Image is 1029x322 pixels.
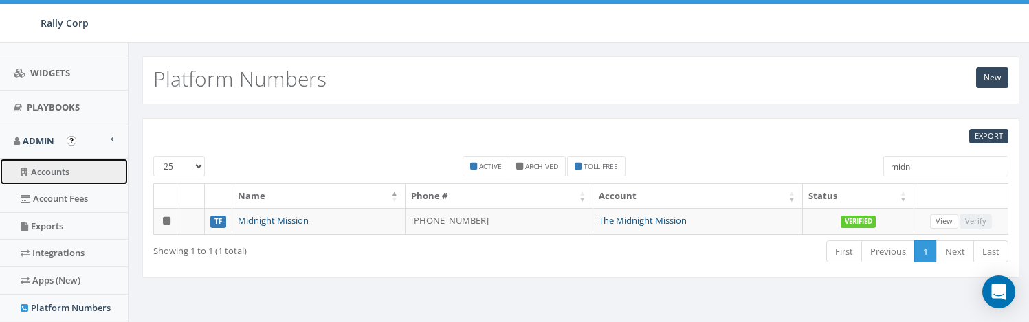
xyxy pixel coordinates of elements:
[584,161,618,171] small: Toll Free
[969,129,1008,143] a: EXPORT
[861,240,915,263] a: Previous
[41,16,89,30] span: Rally Corp
[153,67,327,90] h2: Platform Numbers
[803,184,914,208] th: Status: activate to sort column ascending
[153,239,498,257] div: Showing 1 to 1 (1 total)
[936,240,974,263] a: Next
[599,214,687,227] a: The Midnight Mission
[982,275,1015,308] div: Open Intercom Messenger
[479,161,502,171] small: Active
[27,101,80,113] span: Playbooks
[406,208,593,234] td: [PHONE_NUMBER]
[593,184,803,208] th: Account: activate to sort column ascending
[23,135,54,147] span: Admin
[67,136,76,146] button: Open In-App Guide
[210,216,226,228] label: TF
[976,67,1008,88] a: New
[30,67,70,79] span: Widgets
[973,240,1008,263] a: Last
[406,184,593,208] th: Phone #: activate to sort column ascending
[232,184,406,208] th: Name: activate to sort column descending
[914,240,937,263] a: 1
[841,216,876,228] label: Verified
[930,214,958,229] a: View
[826,240,862,263] a: First
[525,161,558,171] small: Archived
[238,214,309,227] a: Midnight Mission
[883,156,1008,176] input: Type to search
